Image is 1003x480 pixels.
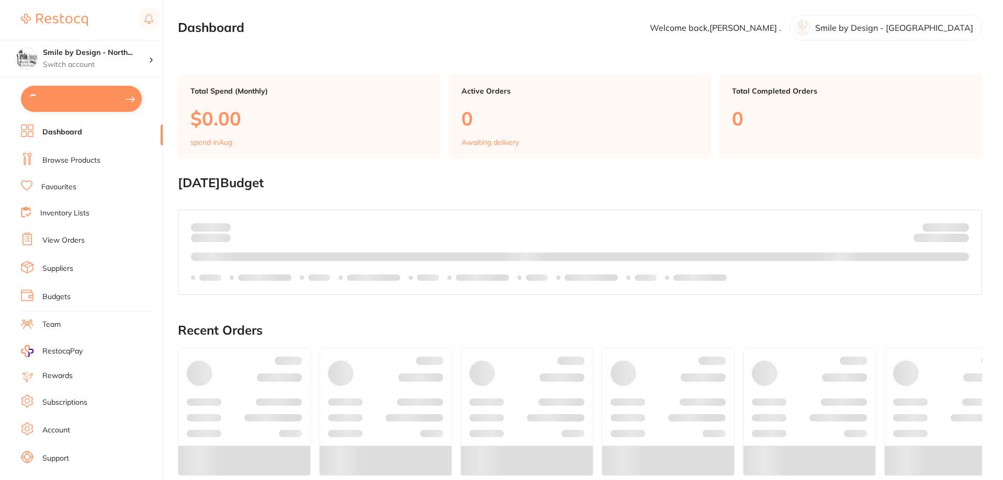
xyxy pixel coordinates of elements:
[21,345,33,357] img: RestocqPay
[41,182,76,192] a: Favourites
[650,23,781,32] p: Welcome back, [PERSON_NAME] .
[42,453,69,464] a: Support
[42,425,70,436] a: Account
[42,127,82,138] a: Dashboard
[190,108,428,129] p: $0.00
[21,8,88,32] a: Restocq Logo
[732,87,970,95] p: Total Completed Orders
[43,48,149,58] h4: Smile by Design - North Sydney
[238,273,291,282] p: Labels extended
[922,223,969,231] p: Budget:
[449,74,712,159] a: Active Orders0Awaiting delivery
[914,232,969,244] p: Remaining:
[42,346,83,357] span: RestocqPay
[42,371,73,381] a: Rewards
[732,108,970,129] p: 0
[212,222,231,232] strong: $0.00
[43,60,149,70] p: Switch account
[719,74,982,159] a: Total Completed Orders0
[42,264,73,274] a: Suppliers
[461,108,699,129] p: 0
[178,74,441,159] a: Total Spend (Monthly)$0.00spend inAug
[308,273,330,282] p: Labels
[42,235,85,246] a: View Orders
[178,20,244,35] h2: Dashboard
[461,87,699,95] p: Active Orders
[16,48,37,69] img: Smile by Design - North Sydney
[191,223,231,231] p: Spent:
[42,397,87,408] a: Subscriptions
[199,273,221,282] p: Labels
[673,273,727,282] p: Labels extended
[949,222,969,232] strong: $NaN
[526,273,548,282] p: Labels
[190,138,232,146] p: spend in Aug
[565,273,618,282] p: Labels extended
[456,273,509,282] p: Labels extended
[42,319,61,330] a: Team
[21,14,88,26] img: Restocq Logo
[461,138,519,146] p: Awaiting delivery
[190,87,428,95] p: Total Spend (Monthly)
[635,273,657,282] p: Labels
[178,323,982,338] h2: Recent Orders
[815,23,973,32] p: Smile by Design - [GEOGRAPHIC_DATA]
[191,232,231,244] p: month
[42,292,71,302] a: Budgets
[951,235,969,245] strong: $0.00
[417,273,439,282] p: Labels
[42,155,100,166] a: Browse Products
[40,208,89,219] a: Inventory Lists
[347,273,400,282] p: Labels extended
[178,176,982,190] h2: [DATE] Budget
[21,345,83,357] a: RestocqPay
